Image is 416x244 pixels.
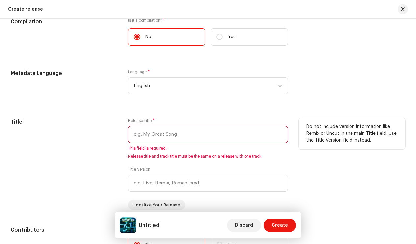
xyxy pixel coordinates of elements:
[134,78,278,94] span: English
[306,123,398,144] p: Do not include version information like Remix or Uncut in the main Title field. Use the Title Ver...
[227,219,261,232] button: Discard
[120,217,136,233] img: 5dfef0e3-f2a1-4511-b8f5-483cf327161f
[128,146,288,151] span: This field is required.
[128,18,288,23] label: Is it a compilation?
[11,18,117,26] h5: Compilation
[228,34,236,40] p: Yes
[139,221,159,229] h5: Untitled
[272,219,288,232] span: Create
[128,126,288,143] input: e.g. My Great Song
[128,200,185,210] button: Localize Your Release
[235,219,253,232] span: Discard
[128,118,155,123] label: Release Title
[128,69,150,75] label: Language
[11,69,117,77] h5: Metadata Language
[264,219,296,232] button: Create
[128,175,288,192] input: e.g. Live, Remix, Remastered
[128,167,150,172] label: Title Version
[133,198,180,211] span: Localize Your Release
[278,78,282,94] div: dropdown trigger
[128,154,288,159] span: Release title and track title must be the same on a release with one track.
[11,118,117,126] h5: Title
[11,226,117,234] h5: Contributors
[145,34,151,40] p: No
